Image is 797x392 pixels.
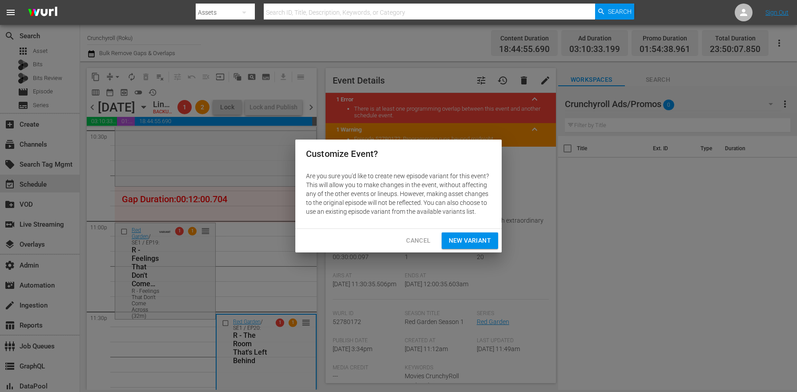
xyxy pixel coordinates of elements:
[442,232,498,249] button: New Variant
[306,147,491,161] h2: Customize Event?
[406,235,431,246] span: Cancel
[21,2,64,23] img: ans4CAIJ8jUAAAAAAAAAAAAAAAAAAAAAAAAgQb4GAAAAAAAAAAAAAAAAAAAAAAAAJMjXAAAAAAAAAAAAAAAAAAAAAAAAgAT5G...
[295,168,502,220] div: Are you sure you'd like to create new episode variant for this event? This will allow you to make...
[765,9,789,16] a: Sign Out
[608,4,632,20] span: Search
[5,7,16,18] span: menu
[449,235,491,246] span: New Variant
[399,232,438,249] button: Cancel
